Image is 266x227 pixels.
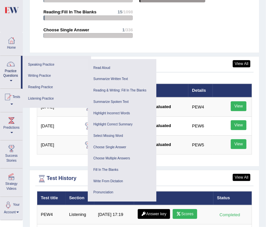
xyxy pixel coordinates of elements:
[91,62,153,74] a: Read Aloud
[0,89,23,110] a: Tests
[117,9,122,14] span: 15
[37,205,66,224] td: PEW4
[91,176,153,187] a: Write From Dictation
[122,27,125,32] span: 1
[91,85,153,96] a: Reading & Writing: Fill In The Blanks
[37,191,66,205] th: Test title
[213,191,252,205] th: Status
[122,9,133,14] span: /1098
[0,197,23,218] a: Your Account
[43,27,89,32] strong: Choose Single Answer
[83,142,171,147] strong: Your exam performance was evaluated
[231,120,246,130] a: View
[26,93,88,105] a: Listening Practice
[188,84,212,97] th: Details
[37,136,80,154] td: [DATE]
[217,211,243,218] div: Completed
[138,209,170,219] a: Answer key
[91,73,153,85] a: Summarize Written Text
[26,59,88,71] a: Speaking Practice
[125,27,133,32] span: /336
[188,117,212,136] td: PEW6
[231,101,246,111] a: View
[231,139,246,149] a: View
[91,153,153,164] a: Choose Multiple Answers
[233,174,250,181] a: View All
[83,104,171,109] strong: Your exam performance was evaluated
[66,205,95,224] td: Listening
[26,82,88,93] a: Reading Practice
[0,112,23,138] a: Predictions
[37,117,80,136] td: [DATE]
[0,56,21,87] a: Practice Questions
[0,32,23,54] a: Home
[0,140,23,166] a: Success Stories
[26,70,88,82] a: Writing Practice
[91,96,153,108] a: Summarize Spoken Text
[0,169,23,194] a: Strategy Videos
[91,187,153,198] a: Pronunciation
[37,174,252,184] div: Test History
[233,60,250,67] a: View All
[43,9,97,14] strong: Reading:Fill In The Blanks
[91,164,153,176] a: Fill In The Blanks
[91,130,153,142] a: Select Missing Word
[66,191,95,205] th: Section
[134,191,213,205] th: Actions
[91,142,153,153] a: Choose Single Answer
[91,108,153,119] a: Highlight Incorrect Words
[188,97,212,117] td: PEW4
[91,119,153,130] a: Highlight Correct Summary
[83,123,171,128] strong: Your exam performance was evaluated
[94,205,134,224] td: [DATE] 17:19
[173,209,197,219] a: Scores
[188,136,212,154] td: PEW5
